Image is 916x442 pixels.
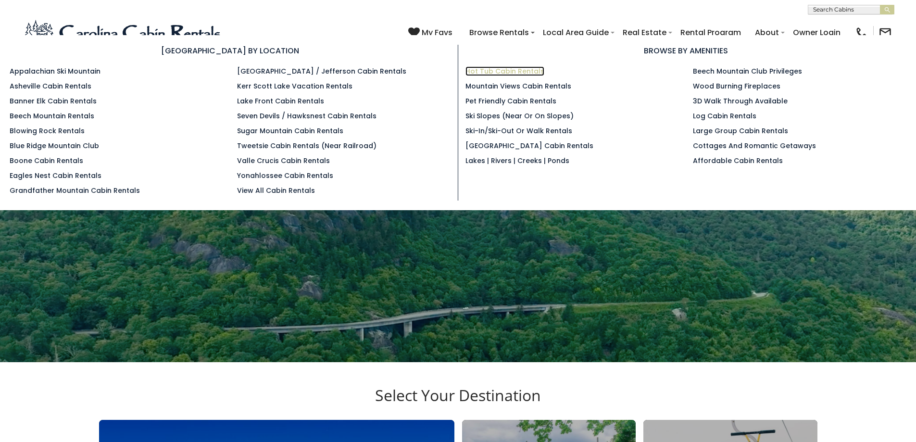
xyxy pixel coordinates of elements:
[693,66,802,76] a: Beech Mountain Club Privileges
[408,26,455,39] a: My Favs
[464,24,534,41] a: Browse Rentals
[10,96,97,106] a: Banner Elk Cabin Rentals
[24,18,224,47] img: Blue-2.png
[237,186,315,195] a: View All Cabin Rentals
[237,171,333,180] a: Yonahlossee Cabin Rentals
[465,45,907,57] h3: BROWSE BY AMENITIES
[465,96,556,106] a: Pet Friendly Cabin Rentals
[237,96,324,106] a: Lake Front Cabin Rentals
[422,26,452,38] span: My Favs
[693,126,788,136] a: Large Group Cabin Rentals
[10,126,85,136] a: Blowing Rock Rentals
[10,156,83,165] a: Boone Cabin Rentals
[10,171,101,180] a: Eagles Nest Cabin Rentals
[10,81,91,91] a: Asheville Cabin Rentals
[10,186,140,195] a: Grandfather Mountain Cabin Rentals
[693,81,780,91] a: Wood Burning Fireplaces
[693,96,788,106] a: 3D Walk Through Available
[750,24,784,41] a: About
[237,81,352,91] a: Kerr Scott Lake Vacation Rentals
[465,111,574,121] a: Ski Slopes (Near or On Slopes)
[10,45,451,57] h3: [GEOGRAPHIC_DATA] BY LOCATION
[693,111,756,121] a: Log Cabin Rentals
[538,24,614,41] a: Local Area Guide
[237,141,376,151] a: Tweetsie Cabin Rentals (Near Railroad)
[237,156,330,165] a: Valle Crucis Cabin Rentals
[693,141,816,151] a: Cottages and Romantic Getaways
[618,24,671,41] a: Real Estate
[465,141,593,151] a: [GEOGRAPHIC_DATA] Cabin Rentals
[465,66,544,76] a: Hot Tub Cabin Rentals
[693,156,783,165] a: Affordable Cabin Rentals
[465,81,571,91] a: Mountain Views Cabin Rentals
[788,24,845,41] a: Owner Login
[878,26,892,39] img: mail-regular-black.png
[10,141,99,151] a: Blue Ridge Mountain Club
[237,111,376,121] a: Seven Devils / Hawksnest Cabin Rentals
[465,126,572,136] a: Ski-in/Ski-Out or Walk Rentals
[676,24,746,41] a: Rental Program
[855,26,868,39] img: phone-regular-black.png
[10,66,100,76] a: Appalachian Ski Mountain
[237,126,343,136] a: Sugar Mountain Cabin Rentals
[98,386,819,420] h3: Select Your Destination
[10,111,94,121] a: Beech Mountain Rentals
[237,66,406,76] a: [GEOGRAPHIC_DATA] / Jefferson Cabin Rentals
[465,156,569,165] a: Lakes | Rivers | Creeks | Ponds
